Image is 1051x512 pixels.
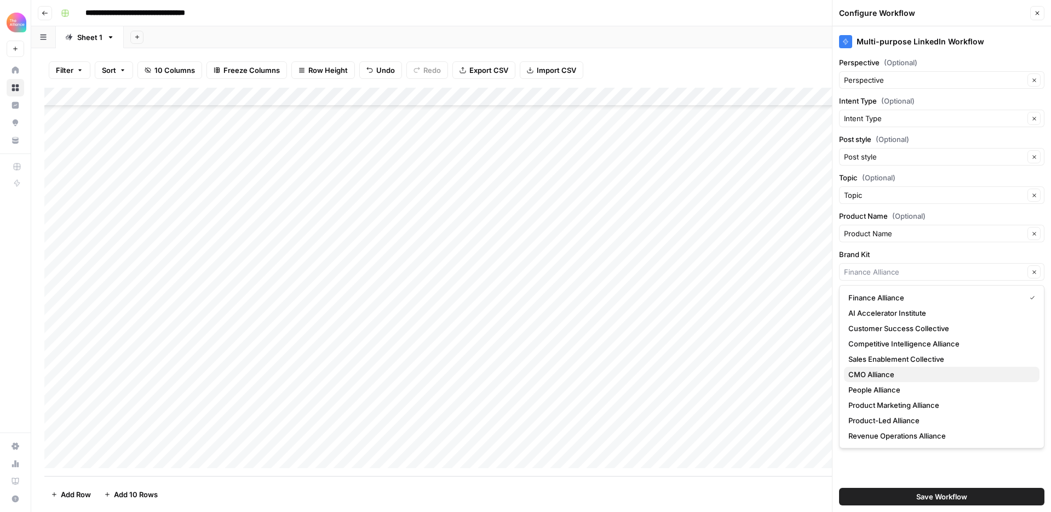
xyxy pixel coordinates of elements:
[56,26,124,48] a: Sheet 1
[537,65,576,76] span: Import CSV
[7,9,24,36] button: Workspace: Alliance
[308,65,348,76] span: Row Height
[102,65,116,76] span: Sort
[839,57,1044,68] label: Perspective
[7,437,24,455] a: Settings
[77,32,102,43] div: Sheet 1
[848,384,1031,395] span: People Alliance
[862,172,895,183] span: (Optional)
[844,75,1024,86] input: Perspective
[97,486,164,503] button: Add 10 Rows
[137,61,202,79] button: 10 Columns
[406,61,448,79] button: Redo
[916,491,967,502] span: Save Workflow
[881,95,915,106] span: (Optional)
[359,61,402,79] button: Undo
[839,95,1044,106] label: Intent Type
[839,211,1044,221] label: Product Name
[114,489,158,500] span: Add 10 Rows
[7,61,24,79] a: Home
[848,338,1031,349] span: Competitive Intelligence Alliance
[7,473,24,490] a: Learning Hub
[844,228,1024,239] input: Product Name
[848,400,1031,411] span: Product Marketing Alliance
[839,172,1044,183] label: Topic
[839,35,1044,48] div: Multi-purpose LinkedIn Workflow
[839,249,1044,260] label: Brand Kit
[876,134,909,145] span: (Optional)
[892,211,926,221] span: (Optional)
[44,486,97,503] button: Add Row
[7,132,24,149] a: Your Data
[848,323,1031,334] span: Customer Success Collective
[848,354,1031,365] span: Sales Enablement Collective
[844,151,1024,162] input: Post style
[7,13,26,32] img: Alliance Logo
[839,134,1044,145] label: Post style
[7,79,24,96] a: Browse
[223,65,280,76] span: Freeze Columns
[376,65,395,76] span: Undo
[848,415,1031,426] span: Product-Led Alliance
[154,65,195,76] span: 10 Columns
[520,61,583,79] button: Import CSV
[7,455,24,473] a: Usage
[7,96,24,114] a: Insights
[56,65,73,76] span: Filter
[469,65,508,76] span: Export CSV
[848,292,1021,303] span: Finance Alliance
[95,61,133,79] button: Sort
[49,61,90,79] button: Filter
[844,113,1024,124] input: Intent Type
[291,61,355,79] button: Row Height
[7,114,24,132] a: Opportunities
[848,369,1031,380] span: CMO Alliance
[839,488,1044,505] button: Save Workflow
[7,490,24,508] button: Help + Support
[844,266,1024,277] input: Finance Alliance
[423,65,441,76] span: Redo
[61,489,91,500] span: Add Row
[884,57,917,68] span: (Optional)
[452,61,515,79] button: Export CSV
[844,190,1024,201] input: Topic
[848,430,1031,441] span: Revenue Operations Alliance
[206,61,287,79] button: Freeze Columns
[848,308,1031,318] span: AI Accelerator Institute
